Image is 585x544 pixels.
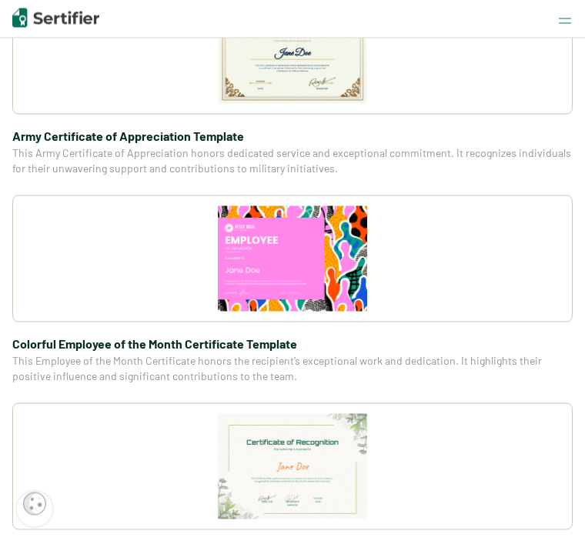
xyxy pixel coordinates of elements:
[12,145,573,176] span: This Army Certificate of Appreciation honors dedicated service and exceptional commitment. It rec...
[12,126,573,145] span: Army Certificate of Appreciation​ Template
[218,206,367,312] img: Colorful Employee of the Month Certificate Template
[508,470,585,544] iframe: Chat Widget
[218,414,367,519] img: Certificate of Recognition for Church Workers Template
[12,195,573,384] a: Colorful Employee of the Month Certificate TemplateColorful Employee of the Month Certificate Tem...
[12,334,573,353] span: Colorful Employee of the Month Certificate Template
[12,353,573,384] span: This Employee of the Month Certificate honors the recipient’s exceptional work and dedication. It...
[23,492,46,516] img: Cookie Popup Icon
[12,8,99,28] img: Sertifier | Digital Credentialing Platform
[559,18,571,24] img: sertifier header menu icon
